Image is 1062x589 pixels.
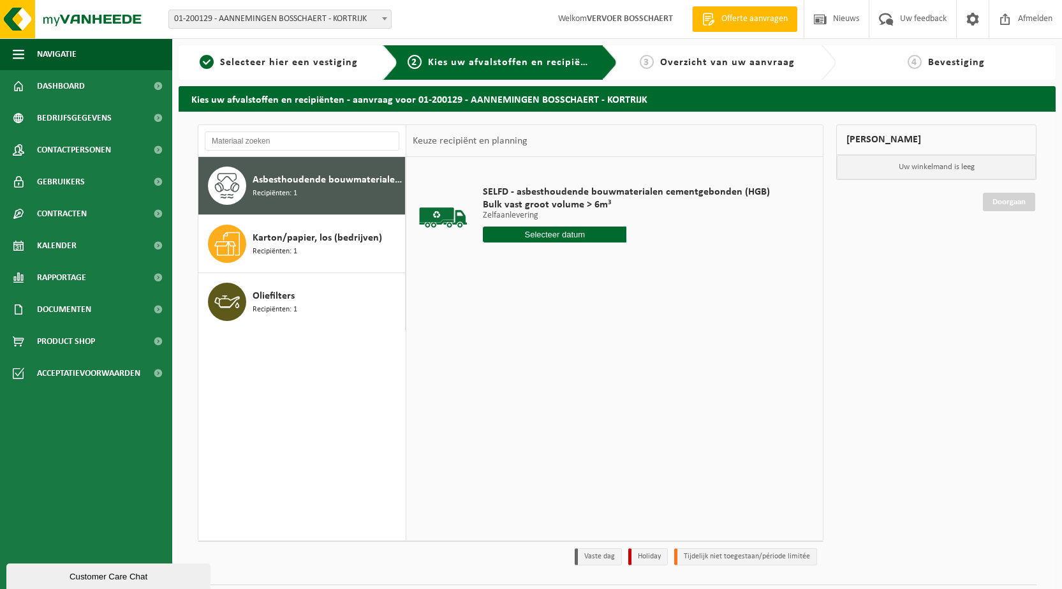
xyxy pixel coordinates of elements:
[179,86,1056,111] h2: Kies uw afvalstoffen en recipiënten - aanvraag voor 01-200129 - AANNEMINGEN BOSSCHAERT - KORTRIJK
[674,548,817,565] li: Tijdelijk niet toegestaan/période limitée
[983,193,1035,211] a: Doorgaan
[836,124,1036,155] div: [PERSON_NAME]
[37,230,77,262] span: Kalender
[205,131,399,151] input: Materiaal zoeken
[37,357,140,389] span: Acceptatievoorwaarden
[37,102,112,134] span: Bedrijfsgegevens
[483,186,770,198] span: SELFD - asbesthoudende bouwmaterialen cementgebonden (HGB)
[483,198,770,211] span: Bulk vast groot volume > 6m³
[628,548,668,565] li: Holiday
[37,38,77,70] span: Navigatie
[198,215,406,273] button: Karton/papier, los (bedrijven) Recipiënten: 1
[928,57,985,68] span: Bevestiging
[37,262,86,294] span: Rapportage
[220,57,358,68] span: Selecteer hier een vestiging
[718,13,791,26] span: Offerte aanvragen
[6,561,213,589] iframe: chat widget
[428,57,603,68] span: Kies uw afvalstoffen en recipiënten
[169,10,391,28] span: 01-200129 - AANNEMINGEN BOSSCHAERT - KORTRIJK
[575,548,622,565] li: Vaste dag
[37,294,91,325] span: Documenten
[483,227,626,242] input: Selecteer datum
[660,57,795,68] span: Overzicht van uw aanvraag
[587,14,673,24] strong: VERVOER BOSSCHAERT
[483,211,770,220] p: Zelfaanlevering
[253,288,295,304] span: Oliefilters
[37,325,95,357] span: Product Shop
[253,246,297,258] span: Recipiënten: 1
[200,55,214,69] span: 1
[253,188,297,200] span: Recipiënten: 1
[406,125,534,157] div: Keuze recipiënt en planning
[837,155,1036,179] p: Uw winkelmand is leeg
[198,157,406,215] button: Asbesthoudende bouwmaterialen cementgebonden (hechtgebonden) Recipiënten: 1
[692,6,797,32] a: Offerte aanvragen
[37,134,111,166] span: Contactpersonen
[253,172,402,188] span: Asbesthoudende bouwmaterialen cementgebonden (hechtgebonden)
[253,304,297,316] span: Recipiënten: 1
[185,55,372,70] a: 1Selecteer hier een vestiging
[908,55,922,69] span: 4
[640,55,654,69] span: 3
[408,55,422,69] span: 2
[198,273,406,331] button: Oliefilters Recipiënten: 1
[168,10,392,29] span: 01-200129 - AANNEMINGEN BOSSCHAERT - KORTRIJK
[253,230,382,246] span: Karton/papier, los (bedrijven)
[37,198,87,230] span: Contracten
[37,166,85,198] span: Gebruikers
[37,70,85,102] span: Dashboard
